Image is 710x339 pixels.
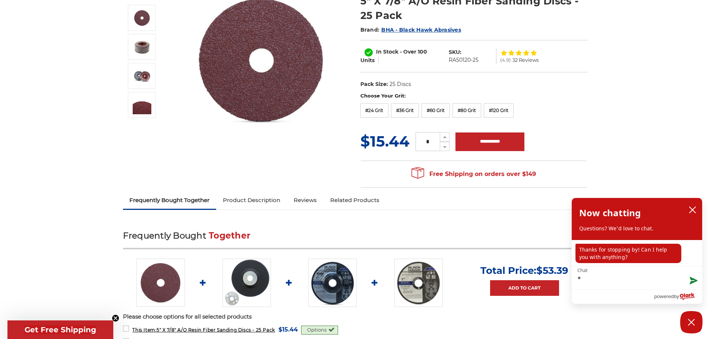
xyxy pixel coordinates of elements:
[301,326,338,335] div: Options
[449,56,479,64] dd: RA50120-25
[654,292,673,301] span: powered
[7,320,113,339] div: Get Free ShippingClose teaser
[579,205,641,220] h2: Now chatting
[360,26,380,33] span: Brand:
[512,58,539,63] span: 32 Reviews
[123,192,217,208] a: Frequently Bought Together
[571,198,703,304] div: olark chatbox
[572,240,702,266] div: chat
[136,259,185,307] img: 5 inch aluminum oxide resin fiber disc
[480,265,568,276] p: Total Price:
[449,48,461,56] dt: SKU:
[381,26,461,33] a: BHA - Black Hawk Abrasives
[579,225,695,232] p: Questions? We'd love to chat.
[360,57,375,64] span: Units
[684,272,702,290] button: Send message
[577,267,588,273] label: Chat
[123,313,587,321] p: Please choose options for all selected products
[132,327,275,333] span: 5" X 7/8" A/O Resin Fiber Sanding Discs - 25 Pack
[287,192,324,208] a: Reviews
[680,311,703,333] button: Close Chatbox
[490,280,559,296] a: Add to Cart
[389,80,411,88] dd: 25 Discs
[132,327,157,333] strong: This Item:
[216,192,287,208] a: Product Description
[278,324,298,335] span: $15.44
[324,192,386,208] a: Related Products
[133,67,151,85] img: 5" X 7/8" A/O Resin Fiber Sanding Discs - 25 Pack
[133,9,151,27] img: 5 inch aluminum oxide resin fiber disc
[400,48,416,55] span: - Over
[411,167,536,182] span: Free Shipping on orders over $149
[360,80,388,88] dt: Pack Size:
[360,132,410,150] span: $15.44
[376,48,398,55] span: In Stock
[360,92,587,100] label: Choose Your Grit:
[25,325,96,334] span: Get Free Shipping
[133,38,151,56] img: 5" X 7/8" A/O Resin Fiber Sanding Discs - 25 Pack
[674,292,679,301] span: by
[687,204,698,215] button: close chatbox
[654,290,702,304] a: Powered by Olark
[418,48,427,55] span: 100
[536,265,568,276] span: $53.39
[575,244,681,263] p: Thanks for stopping by! Can I help you with anything?
[123,230,206,241] span: Frequently Bought
[133,96,151,114] img: 5" X 7/8" A/O Resin Fiber Sanding Discs - 25 Pack
[209,230,250,241] span: Together
[112,314,119,322] button: Close teaser
[500,58,511,63] span: (4.9)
